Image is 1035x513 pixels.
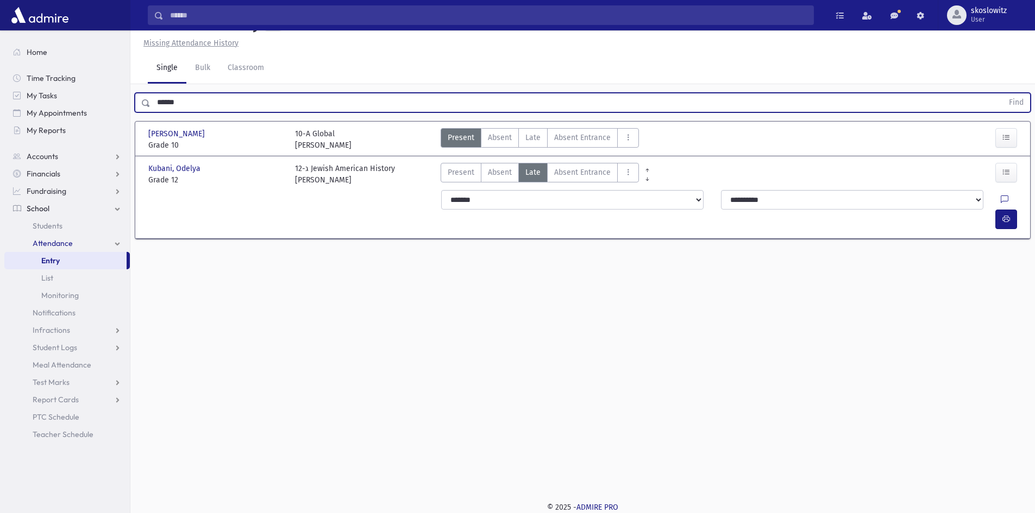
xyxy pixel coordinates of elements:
span: Home [27,47,47,57]
a: Meal Attendance [4,356,130,373]
span: Grade 12 [148,174,284,186]
span: Kubani, Odelya [148,163,203,174]
a: Single [148,53,186,84]
a: Teacher Schedule [4,426,130,443]
div: 12-ג Jewish American History [PERSON_NAME] [295,163,395,186]
a: Missing Attendance History [139,39,239,48]
a: Entry [4,252,127,269]
a: Monitoring [4,287,130,304]
div: © 2025 - [148,502,1018,513]
a: Report Cards [4,391,130,408]
span: Infractions [33,325,70,335]
a: Notifications [4,304,130,321]
a: PTC Schedule [4,408,130,426]
a: Student Logs [4,339,130,356]
a: My Reports [4,122,130,139]
span: Present [448,132,474,143]
a: School [4,200,130,217]
span: Absent [488,132,512,143]
a: Fundraising [4,182,130,200]
img: AdmirePro [9,4,71,26]
a: Bulk [186,53,219,84]
span: My Tasks [27,91,57,100]
span: Absent [488,167,512,178]
span: Meal Attendance [33,360,91,370]
span: Late [525,167,541,178]
span: Absent Entrance [554,132,611,143]
span: My Appointments [27,108,87,118]
span: PTC Schedule [33,412,79,422]
a: Home [4,43,130,61]
span: Attendance [33,238,73,248]
a: Attendance [4,235,130,252]
span: Monitoring [41,290,79,300]
span: Test Marks [33,377,70,387]
span: My Reports [27,125,66,135]
span: Absent Entrance [554,167,611,178]
span: Time Tracking [27,73,76,83]
a: Students [4,217,130,235]
a: Accounts [4,148,130,165]
span: Teacher Schedule [33,429,93,439]
a: Test Marks [4,373,130,391]
span: Present [448,167,474,178]
span: Grade 10 [148,140,284,151]
span: Student Logs [33,343,77,352]
span: School [27,204,49,213]
button: Find [1002,93,1030,112]
div: AttTypes [441,163,639,186]
input: Search [164,5,813,25]
span: Financials [27,169,60,179]
span: List [41,273,53,283]
span: skoslowitz [971,7,1007,15]
a: Time Tracking [4,69,130,87]
span: Entry [41,256,60,265]
span: Fundraising [27,186,66,196]
span: Report Cards [33,395,79,404]
div: 10-A Global [PERSON_NAME] [295,128,352,151]
u: Missing Attendance History [143,39,239,48]
span: Late [525,132,541,143]
span: Notifications [33,308,76,318]
div: AttTypes [441,128,639,151]
span: Students [33,221,62,231]
a: My Tasks [4,87,130,104]
a: List [4,269,130,287]
a: Infractions [4,321,130,339]
a: Classroom [219,53,273,84]
span: [PERSON_NAME] [148,128,207,140]
span: Accounts [27,151,58,161]
a: Financials [4,165,130,182]
a: My Appointments [4,104,130,122]
span: User [971,15,1007,24]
